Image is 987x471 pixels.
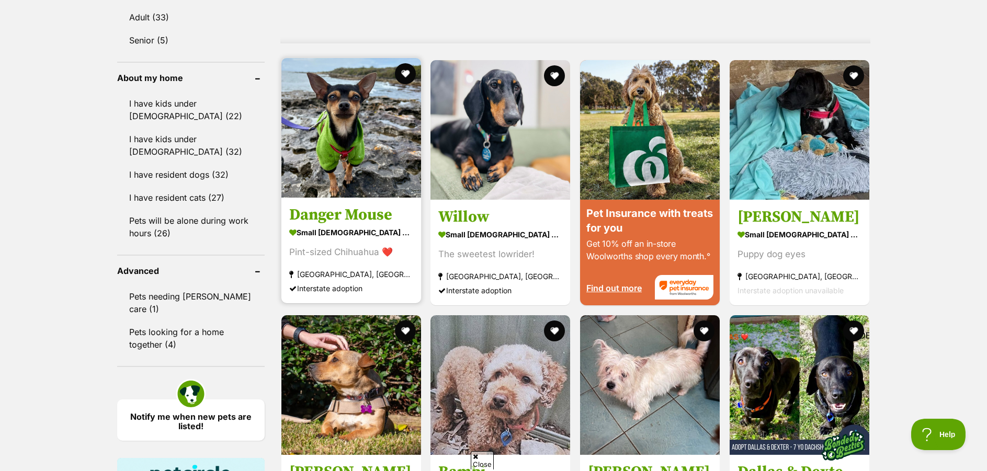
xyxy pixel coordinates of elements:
[738,227,861,242] strong: small [DEMOGRAPHIC_DATA] Dog
[117,164,265,186] a: I have resident dogs (32)
[738,247,861,261] div: Puppy dog eyes
[117,128,265,163] a: I have kids under [DEMOGRAPHIC_DATA] (32)
[471,451,494,469] span: Close
[438,227,562,242] strong: small [DEMOGRAPHIC_DATA] Dog
[289,245,413,259] div: Pint-sized Chihuahua ❤️
[843,65,864,86] button: favourite
[843,320,864,341] button: favourite
[738,269,861,283] strong: [GEOGRAPHIC_DATA], [GEOGRAPHIC_DATA]
[730,315,869,455] img: Dallas & Dexter - 7 Year Old Dachshund X - Dachshund x American Staffordshire Terrier Dog
[289,205,413,225] h3: Danger Mouse
[580,315,720,455] img: Lippy - Maltese x Fox Terrier Dog
[117,210,265,244] a: Pets will be alone during work hours (26)
[281,58,421,198] img: Danger Mouse - Chihuahua Dog
[117,29,265,51] a: Senior (5)
[911,419,966,450] iframe: Help Scout Beacon - Open
[117,321,265,355] a: Pets looking for a home together (4)
[117,93,265,127] a: I have kids under [DEMOGRAPHIC_DATA] (22)
[117,73,265,83] header: About my home
[544,65,565,86] button: favourite
[117,266,265,275] header: Advanced
[117,187,265,209] a: I have resident cats (27)
[117,285,265,320] a: Pets needing [PERSON_NAME] care (1)
[738,286,844,295] span: Interstate adoption unavailable
[438,247,562,261] div: The sweetest lowrider!
[730,199,869,305] a: [PERSON_NAME] small [DEMOGRAPHIC_DATA] Dog Puppy dog eyes [GEOGRAPHIC_DATA], [GEOGRAPHIC_DATA] In...
[289,267,413,281] strong: [GEOGRAPHIC_DATA], [GEOGRAPHIC_DATA]
[694,320,714,341] button: favourite
[738,207,861,227] h3: [PERSON_NAME]
[289,225,413,240] strong: small [DEMOGRAPHIC_DATA] Dog
[430,315,570,455] img: Bambi - Poodle (Toy) Dog
[730,60,869,200] img: Donald - American Staffordshire Terrier Dog
[430,60,570,200] img: Willow - Dachshund Dog
[430,199,570,305] a: Willow small [DEMOGRAPHIC_DATA] Dog The sweetest lowrider! [GEOGRAPHIC_DATA], [GEOGRAPHIC_DATA] I...
[117,399,265,441] a: Notify me when new pets are listed!
[281,197,421,303] a: Danger Mouse small [DEMOGRAPHIC_DATA] Dog Pint-sized Chihuahua ❤️ [GEOGRAPHIC_DATA], [GEOGRAPHIC_...
[438,207,562,227] h3: Willow
[117,6,265,28] a: Adult (33)
[394,63,415,84] button: favourite
[281,315,421,455] img: Porter - Dachshund (Miniature Smooth Haired) x Staffordshire Bull Terrier Dog
[438,269,562,283] strong: [GEOGRAPHIC_DATA], [GEOGRAPHIC_DATA]
[289,281,413,295] div: Interstate adoption
[544,320,565,341] button: favourite
[394,320,415,341] button: favourite
[438,283,562,297] div: Interstate adoption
